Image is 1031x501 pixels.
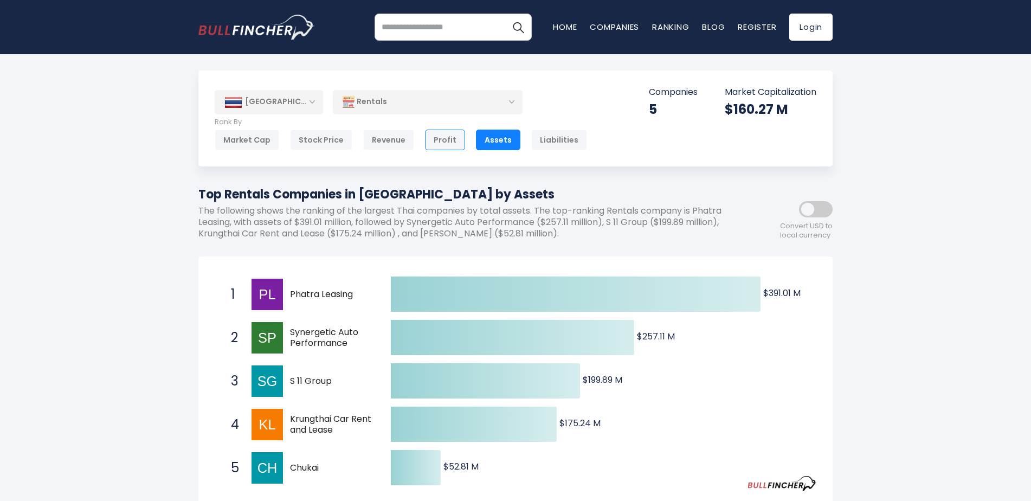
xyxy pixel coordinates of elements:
text: $257.11 M [637,330,675,343]
text: $175.24 M [559,417,601,429]
a: Ranking [652,21,689,33]
div: Rentals [333,89,523,114]
p: Rank By [215,118,587,127]
span: Chukai [290,463,372,474]
img: S 11 Group [252,365,283,397]
a: Register [738,21,776,33]
div: Stock Price [290,130,352,150]
a: Login [789,14,833,41]
span: 4 [225,415,236,434]
button: Search [505,14,532,41]
div: Assets [476,130,520,150]
img: bullfincher logo [198,15,315,40]
img: Chukai [252,452,283,484]
text: $199.89 M [583,374,622,386]
p: Companies [649,87,698,98]
span: S 11 Group [290,376,372,387]
text: $52.81 M [443,460,479,473]
div: Revenue [363,130,414,150]
span: 2 [225,329,236,347]
span: Krungthai Car Rent and Lease [290,414,372,436]
div: Profit [425,130,465,150]
span: Synergetic Auto Performance [290,327,372,350]
span: Convert USD to local currency [780,222,833,240]
a: Home [553,21,577,33]
span: 1 [225,285,236,304]
div: Liabilities [531,130,587,150]
a: Companies [590,21,639,33]
a: Blog [702,21,725,33]
div: $160.27 M [725,101,816,118]
div: 5 [649,101,698,118]
span: 3 [225,372,236,390]
div: Market Cap [215,130,279,150]
img: Phatra Leasing [252,279,283,310]
p: Market Capitalization [725,87,816,98]
h1: Top Rentals Companies in [GEOGRAPHIC_DATA] by Assets [198,185,735,203]
div: [GEOGRAPHIC_DATA] [215,90,323,114]
p: The following shows the ranking of the largest Thai companies by total assets. The top-ranking Re... [198,205,735,239]
text: $391.01 M [763,287,801,299]
span: Phatra Leasing [290,289,372,300]
img: Krungthai Car Rent and Lease [252,409,283,440]
span: 5 [225,459,236,477]
a: Go to homepage [198,15,315,40]
img: Synergetic Auto Performance [252,322,283,354]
